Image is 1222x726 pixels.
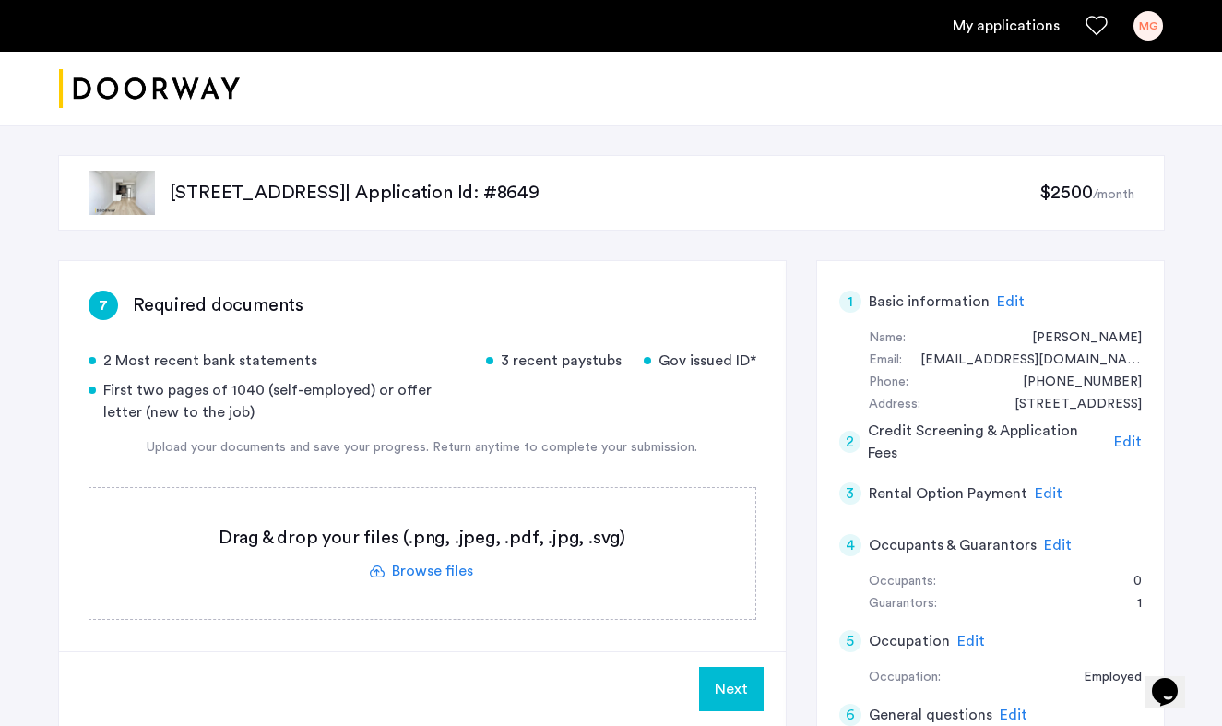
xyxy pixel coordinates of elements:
h5: Basic information [869,291,990,313]
div: Makeda Greene [1014,327,1142,350]
div: Occupation: [869,667,941,689]
h5: Occupation [869,630,950,652]
div: Occupants: [869,571,936,593]
div: Employed [1065,667,1142,689]
button: Next [699,667,764,711]
span: Edit [957,634,985,649]
span: Edit [1044,538,1072,553]
img: logo [59,54,240,124]
div: Name: [869,327,906,350]
div: 3 [839,482,861,505]
div: MG [1133,11,1163,41]
sub: /month [1093,188,1134,201]
h5: General questions [869,704,992,726]
img: apartment [89,171,155,215]
a: Cazamio logo [59,54,240,124]
div: 14700 4th Street, #403 [996,394,1142,416]
div: 1 [1119,593,1142,615]
div: Gov issued ID* [644,350,756,372]
h5: Credit Screening & Application Fees [868,420,1107,464]
div: Upload your documents and save your progress. Return anytime to complete your submission. [89,438,756,458]
div: 3 recent paystubs [486,350,622,372]
div: 2 [839,431,861,453]
div: 2 Most recent bank statements [89,350,464,372]
span: Edit [1035,486,1062,501]
span: Edit [1114,434,1142,449]
a: Favorites [1086,15,1108,37]
div: 0 [1115,571,1142,593]
h5: Occupants & Guarantors [869,534,1037,556]
h5: Rental Option Payment [869,482,1027,505]
div: First two pages of 1040 (self-employed) or offer letter (new to the job) [89,379,464,423]
iframe: chat widget [1145,652,1204,708]
div: Guarantors: [869,593,937,615]
div: Phone: [869,372,908,394]
span: $2500 [1039,184,1092,202]
p: [STREET_ADDRESS] | Application Id: #8649 [170,180,1040,206]
div: 6 [839,704,861,726]
div: 7 [89,291,118,320]
div: greenemphd@outlook.com [902,350,1142,372]
h3: Required documents [133,292,303,318]
div: Address: [869,394,920,416]
div: 1 [839,291,861,313]
a: My application [953,15,1060,37]
div: 5 [839,630,861,652]
div: Email: [869,350,902,372]
div: +19179829494 [1004,372,1142,394]
div: 4 [839,534,861,556]
span: Edit [997,294,1025,309]
span: Edit [1000,708,1027,722]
